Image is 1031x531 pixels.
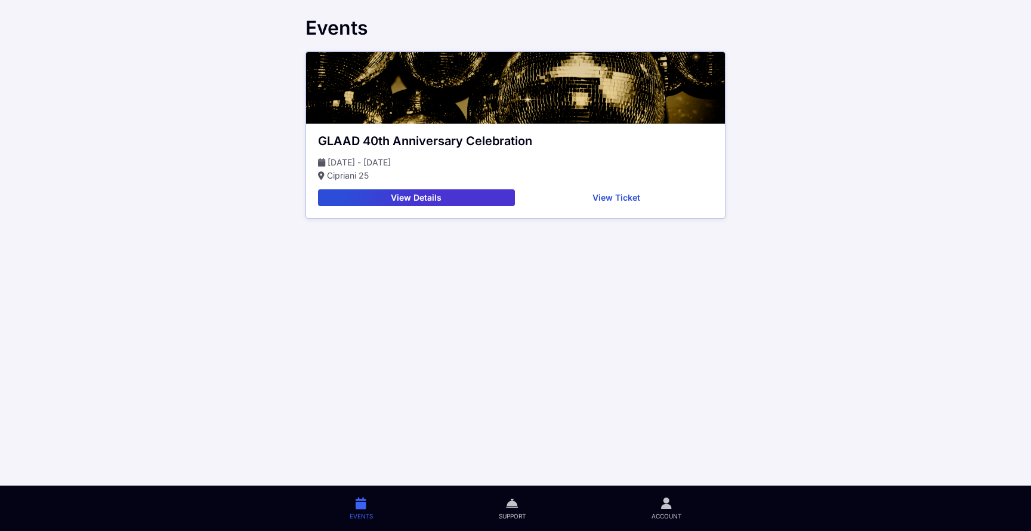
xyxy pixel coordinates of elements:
[318,156,713,169] p: [DATE] - [DATE]
[318,133,713,149] div: GLAAD 40th Anniversary Celebration
[652,512,681,520] span: Account
[589,486,745,531] a: Account
[499,512,526,520] span: Support
[286,486,436,531] a: Events
[305,17,726,39] div: Events
[318,169,713,182] p: Cipriani 25
[350,512,373,520] span: Events
[436,486,588,531] a: Support
[520,189,714,206] button: View Ticket
[318,189,515,206] button: View Details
